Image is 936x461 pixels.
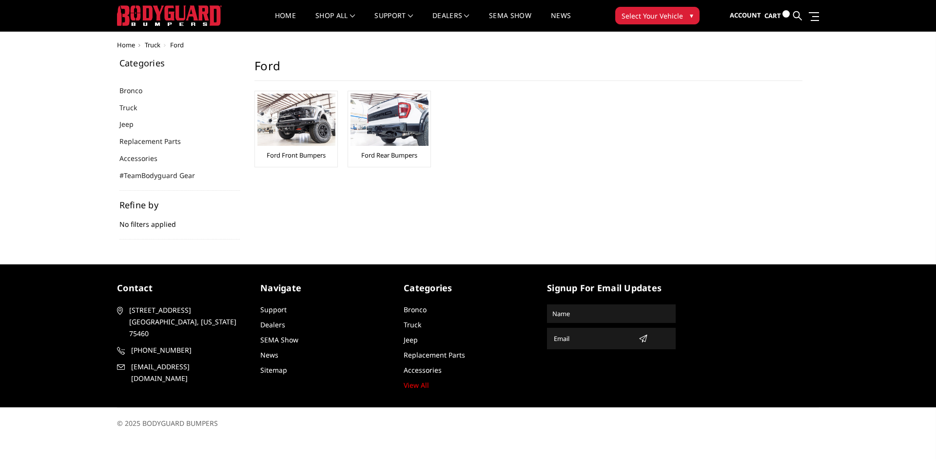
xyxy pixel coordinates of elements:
span: ▾ [690,10,693,20]
h5: Categories [119,59,240,67]
span: Account [730,11,761,20]
span: [STREET_ADDRESS] [GEOGRAPHIC_DATA], [US_STATE] 75460 [129,304,242,340]
a: Replacement Parts [119,136,193,146]
img: BODYGUARD BUMPERS [117,5,222,26]
a: Home [117,40,135,49]
a: shop all [315,12,355,31]
a: Account [730,2,761,29]
div: No filters applied [119,200,240,240]
a: #TeamBodyguard Gear [119,170,207,180]
span: [EMAIL_ADDRESS][DOMAIN_NAME] [131,361,244,384]
a: Home [275,12,296,31]
a: [EMAIL_ADDRESS][DOMAIN_NAME] [117,361,246,384]
a: Accessories [119,153,170,163]
a: Support [260,305,287,314]
a: Support [374,12,413,31]
a: SEMA Show [489,12,531,31]
a: News [551,12,571,31]
a: Ford Front Bumpers [267,151,326,160]
input: Email [550,331,635,346]
a: Truck [119,102,149,113]
h5: Categories [404,281,532,295]
a: Truck [145,40,160,49]
a: Bronco [404,305,427,314]
a: Cart [764,2,790,29]
h5: signup for email updates [547,281,676,295]
h1: Ford [254,59,802,81]
a: Jeep [404,335,418,344]
button: Select Your Vehicle [615,7,700,24]
a: Dealers [432,12,469,31]
a: News [260,350,278,360]
a: Bronco [119,85,155,96]
h5: Refine by [119,200,240,209]
span: Cart [764,11,781,20]
a: Replacement Parts [404,350,465,360]
a: Sitemap [260,365,287,375]
a: Ford Rear Bumpers [361,151,417,160]
span: [PHONE_NUMBER] [131,344,244,356]
span: Select Your Vehicle [622,11,683,21]
a: Jeep [119,119,146,129]
span: Ford [170,40,184,49]
h5: contact [117,281,246,295]
a: View All [404,381,429,390]
input: Name [548,306,674,321]
a: Dealers [260,320,285,329]
span: © 2025 BODYGUARD BUMPERS [117,419,218,428]
a: SEMA Show [260,335,298,344]
a: [PHONE_NUMBER] [117,344,246,356]
a: Truck [404,320,421,329]
h5: Navigate [260,281,389,295]
a: Accessories [404,365,442,375]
